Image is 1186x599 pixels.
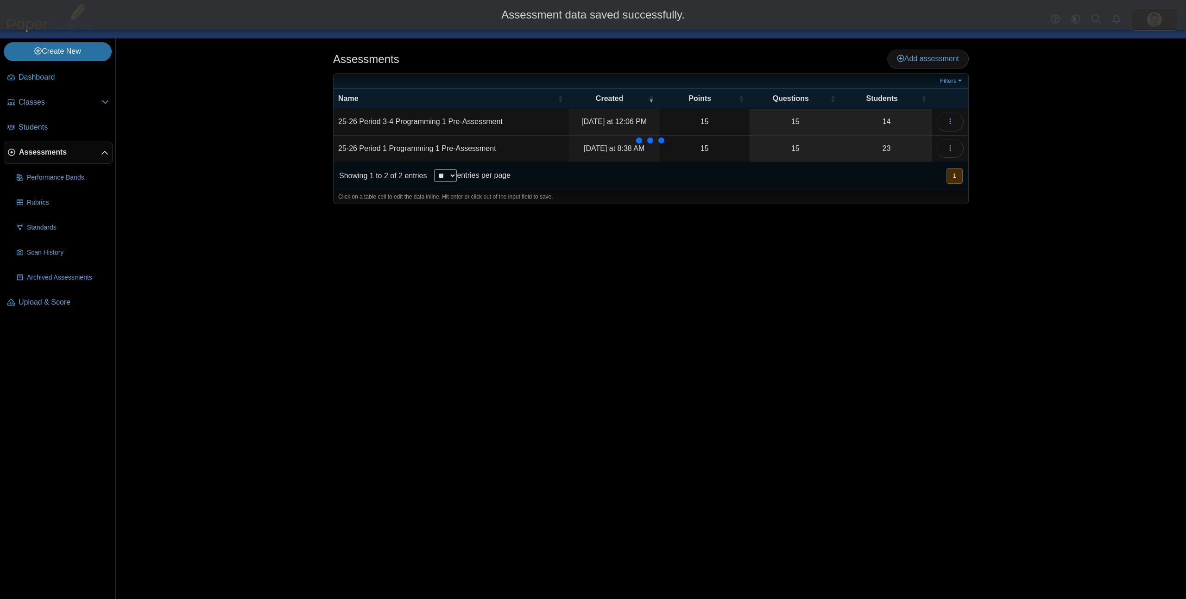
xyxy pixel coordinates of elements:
a: Students [4,117,113,139]
td: 25-26 Period 3-4 Programming 1 Pre-Assessment [334,109,569,135]
div: Assessment data saved successfully. [7,7,1179,23]
span: Performance Bands [27,173,109,182]
h1: Assessments [333,51,399,67]
span: Points : Activate to sort [738,89,744,108]
time: Sep 5, 2025 at 8:38 AM [584,144,644,152]
a: Add assessment [887,50,969,68]
span: Name : Activate to sort [558,89,563,108]
a: Assessments [4,142,113,164]
a: 23 [841,136,932,162]
span: Created : Activate to remove sorting [648,89,654,108]
span: Students [19,122,109,132]
span: Students [866,94,898,102]
span: Students : Activate to sort [921,89,927,108]
a: PaperScorer [4,25,96,33]
span: Points [688,94,711,102]
a: Performance Bands [13,167,113,189]
a: Filters [938,76,966,86]
a: Standards [13,217,113,239]
span: Classes [19,97,101,107]
a: Dashboard [4,67,113,89]
span: Upload & Score [19,297,109,307]
span: Standards [27,223,109,232]
span: Dashboard [19,72,109,82]
time: Sep 5, 2025 at 12:06 PM [581,118,647,125]
a: 15 [750,136,841,162]
a: Classes [4,92,113,114]
td: 15 [659,109,750,135]
label: entries per page [457,171,511,179]
span: Add assessment [897,55,959,62]
td: 15 [659,136,750,162]
span: Questions [773,94,809,102]
a: Create New [4,42,112,61]
a: Archived Assessments [13,267,113,289]
a: Rubrics [13,192,113,214]
span: Created [596,94,624,102]
span: Archived Assessments [27,273,109,282]
a: Upload & Score [4,292,113,314]
a: Scan History [13,242,113,264]
span: Scan History [27,248,109,257]
td: 25-26 Period 1 Programming 1 Pre-Assessment [334,136,569,162]
span: Rubrics [27,198,109,207]
span: Assessments [19,147,101,157]
a: 14 [841,109,932,135]
a: 15 [750,109,841,135]
div: Showing 1 to 2 of 2 entries [334,162,427,190]
div: Click on a table cell to edit the data inline. Hit enter or click out of the input field to save. [334,190,968,204]
nav: pagination [946,168,963,183]
span: Name [338,94,359,102]
button: 1 [946,168,963,183]
span: Questions : Activate to sort [830,89,836,108]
